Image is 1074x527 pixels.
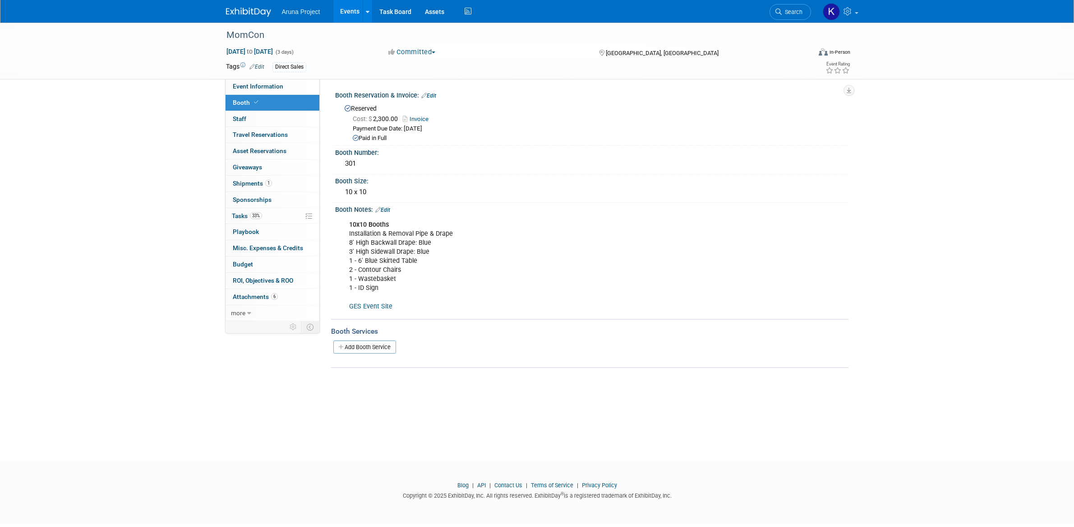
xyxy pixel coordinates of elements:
a: Edit [421,93,436,99]
a: Tasks33% [226,208,319,224]
span: Search [782,9,802,15]
b: 10x10 Booths [349,221,389,229]
a: Contact Us [494,482,522,489]
div: Booth Services [331,326,848,336]
span: Tasks [232,212,262,219]
span: | [524,482,530,489]
img: Kristal Miller [823,3,840,20]
div: Installation & Removal Pipe & Drape 8' High Backwall Drape: Blue 3' High Sidewall Drape: Blue 1 -... [343,216,749,316]
img: Format-Inperson.png [819,48,828,56]
span: [DATE] [DATE] [226,47,273,56]
span: Aruna Project [282,8,320,15]
div: Booth Size: [335,174,848,186]
a: Terms of Service [531,482,573,489]
a: Edit [375,207,390,213]
a: Asset Reservations [226,143,319,159]
div: Booth Notes: [335,203,848,215]
div: Booth Number: [335,146,848,157]
a: Staff [226,111,319,127]
span: Shipments [233,180,272,187]
a: Edit [249,64,264,70]
span: Asset Reservations [233,147,286,154]
a: Search [770,4,811,20]
span: Booth [233,99,260,106]
a: more [226,305,319,321]
span: 2,300.00 [353,115,401,122]
a: Attachments6 [226,289,319,305]
span: Misc. Expenses & Credits [233,244,303,252]
td: Toggle Event Tabs [301,321,319,333]
a: Budget [226,257,319,272]
span: to [245,48,254,55]
div: In-Person [829,49,850,56]
div: Reserved [342,102,842,143]
span: ROI, Objectives & ROO [233,277,293,284]
span: Staff [233,115,246,122]
a: Event Information [226,79,319,94]
span: Playbook [233,228,259,235]
span: Attachments [233,293,278,300]
div: MomCon [223,27,797,43]
a: Add Booth Service [333,340,396,354]
div: 10 x 10 [342,185,842,199]
span: | [575,482,581,489]
span: 6 [271,293,278,300]
a: Giveaways [226,159,319,175]
img: ExhibitDay [226,8,271,17]
span: more [231,309,245,317]
a: Blog [457,482,469,489]
a: Travel Reservations [226,127,319,143]
a: Booth [226,95,319,111]
div: Booth Reservation & Invoice: [335,89,848,100]
span: (3 days) [275,49,294,55]
div: Payment Due Date: [DATE] [353,125,842,133]
td: Tags [226,62,264,72]
span: Sponsorships [233,196,272,203]
i: Booth reservation complete [254,100,258,105]
a: GES Event Site [349,303,392,310]
div: Event Format [758,47,851,61]
div: Direct Sales [272,62,306,72]
span: 33% [250,212,262,219]
span: | [487,482,493,489]
button: Committed [385,47,439,57]
a: ROI, Objectives & ROO [226,273,319,289]
span: | [470,482,476,489]
span: [GEOGRAPHIC_DATA], [GEOGRAPHIC_DATA] [606,50,719,56]
a: Misc. Expenses & Credits [226,240,319,256]
span: Budget [233,261,253,268]
span: Event Information [233,83,283,90]
a: API [477,482,486,489]
td: Personalize Event Tab Strip [286,321,301,333]
span: Giveaways [233,163,262,171]
div: 301 [342,157,842,171]
sup: ® [561,491,564,496]
a: Shipments1 [226,176,319,191]
a: Privacy Policy [582,482,617,489]
div: Paid in Full [353,134,842,143]
span: 1 [265,180,272,187]
a: Sponsorships [226,192,319,208]
a: Playbook [226,224,319,240]
span: Travel Reservations [233,131,288,138]
div: Event Rating [825,62,850,66]
a: Invoice [403,116,433,122]
span: Cost: $ [353,115,373,122]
